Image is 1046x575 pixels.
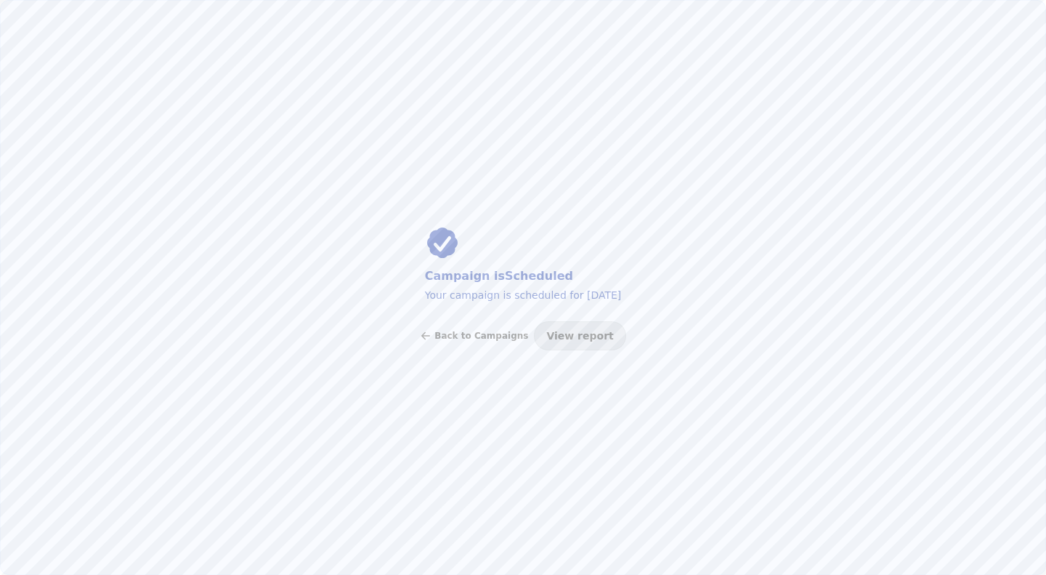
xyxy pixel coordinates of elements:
[420,321,528,350] button: Back to Campaigns
[425,266,622,286] h2: Campaign is Scheduled
[434,331,528,340] span: Back to Campaigns
[425,286,622,304] p: Your campaign is scheduled for [DATE]
[546,331,613,341] span: View report
[534,321,625,350] button: View report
